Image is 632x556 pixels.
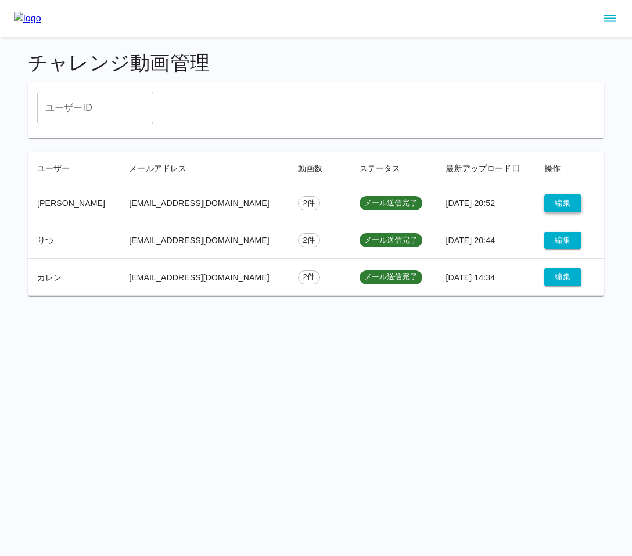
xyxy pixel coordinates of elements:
span: 2件 [299,272,320,283]
td: [EMAIL_ADDRESS][DOMAIN_NAME] [120,185,288,222]
td: [PERSON_NAME] [28,185,120,222]
td: りつ [28,222,120,259]
td: カレン [28,259,120,296]
img: logo [14,12,41,26]
h4: チャレンジ動画管理 [28,51,604,75]
td: [DATE] 20:52 [436,185,534,222]
th: 最新アップロード日 [436,152,534,185]
td: [EMAIL_ADDRESS][DOMAIN_NAME] [120,259,288,296]
th: ユーザー [28,152,120,185]
span: メール送信完了 [360,198,422,209]
th: 操作 [535,152,609,185]
td: [DATE] 14:34 [436,259,534,296]
span: メール送信完了 [360,272,422,283]
button: 編集 [544,268,581,286]
td: [DATE] 20:44 [436,222,534,259]
th: 動画数 [289,152,350,185]
button: 編集 [544,194,581,212]
th: メールアドレス [120,152,288,185]
span: メール送信完了 [360,235,422,246]
th: ステータス [350,152,437,185]
button: 編集 [544,232,581,250]
td: [EMAIL_ADDRESS][DOMAIN_NAME] [120,222,288,259]
span: 2件 [299,198,320,209]
button: sidemenu [600,9,620,28]
span: 2件 [299,235,320,246]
